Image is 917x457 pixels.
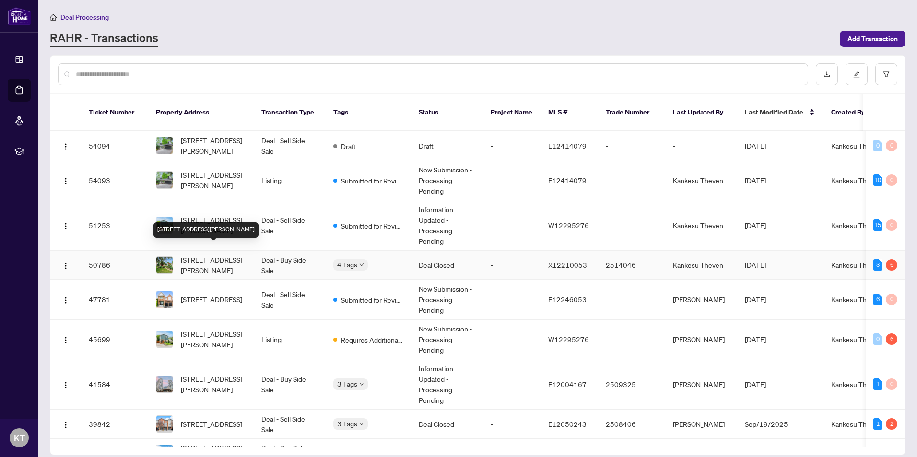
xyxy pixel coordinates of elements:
[483,410,541,439] td: -
[665,410,737,439] td: [PERSON_NAME]
[181,294,242,305] span: [STREET_ADDRESS]
[886,333,897,345] div: 6
[883,71,890,78] span: filter
[156,257,173,273] img: thumbnail-img
[411,200,483,251] td: Information Updated - Processing Pending
[831,261,882,269] span: Kankesu Theven
[831,295,882,304] span: Kankesu Theven
[62,177,70,185] img: Logo
[879,423,907,452] button: Open asap
[598,410,665,439] td: 2508406
[81,200,148,251] td: 51253
[745,176,766,184] span: [DATE]
[254,94,326,131] th: Transaction Type
[411,251,483,280] td: Deal Closed
[411,359,483,410] td: Information Updated - Processing Pending
[148,94,254,131] th: Property Address
[665,359,737,410] td: [PERSON_NAME]
[548,221,589,229] span: W12295276
[886,219,897,231] div: 0
[745,221,766,229] span: [DATE]
[156,416,173,432] img: thumbnail-img
[62,297,70,304] img: Logo
[254,359,326,410] td: Deal - Buy Side Sale
[156,137,173,154] img: thumbnail-img
[598,131,665,160] td: -
[341,175,403,186] span: Submitted for Review
[745,295,766,304] span: [DATE]
[483,320,541,359] td: -
[483,94,541,131] th: Project Name
[254,160,326,200] td: Listing
[181,419,242,429] span: [STREET_ADDRESS]
[873,333,882,345] div: 0
[548,141,587,150] span: E12414079
[81,410,148,439] td: 39842
[81,160,148,200] td: 54093
[873,219,882,231] div: 15
[359,382,364,387] span: down
[58,377,73,392] button: Logo
[745,335,766,343] span: [DATE]
[831,380,882,388] span: Kankesu Theven
[62,421,70,429] img: Logo
[737,94,823,131] th: Last Modified Date
[411,94,483,131] th: Status
[81,131,148,160] td: 54094
[337,259,357,270] span: 4 Tags
[411,320,483,359] td: New Submission - Processing Pending
[831,420,882,428] span: Kankesu Theven
[745,141,766,150] span: [DATE]
[665,280,737,320] td: [PERSON_NAME]
[181,135,246,156] span: [STREET_ADDRESS][PERSON_NAME]
[548,420,587,428] span: E12050243
[873,140,882,151] div: 0
[886,174,897,186] div: 0
[156,331,173,347] img: thumbnail-img
[50,14,57,21] span: home
[745,107,803,117] span: Last Modified Date
[548,380,587,388] span: E12004167
[326,94,411,131] th: Tags
[156,291,173,308] img: thumbnail-img
[853,71,860,78] span: edit
[181,329,246,350] span: [STREET_ADDRESS][PERSON_NAME]
[483,131,541,160] td: -
[875,63,897,85] button: filter
[541,94,598,131] th: MLS #
[483,359,541,410] td: -
[254,200,326,251] td: Deal - Sell Side Sale
[411,280,483,320] td: New Submission - Processing Pending
[341,295,403,305] span: Submitted for Review
[823,94,881,131] th: Created By
[58,138,73,153] button: Logo
[483,160,541,200] td: -
[665,251,737,280] td: Kankesu Theven
[14,431,25,445] span: KT
[156,217,173,233] img: thumbnail-img
[181,254,246,275] span: [STREET_ADDRESS][PERSON_NAME]
[483,251,541,280] td: -
[58,416,73,432] button: Logo
[58,257,73,273] button: Logo
[598,320,665,359] td: -
[62,381,70,389] img: Logo
[665,200,737,251] td: Kankesu Theven
[337,378,357,389] span: 3 Tags
[181,374,246,395] span: [STREET_ADDRESS][PERSON_NAME]
[598,200,665,251] td: -
[153,222,259,238] div: [STREET_ADDRESS][PERSON_NAME]
[816,63,838,85] button: download
[548,176,587,184] span: E12414079
[483,280,541,320] td: -
[156,376,173,392] img: thumbnail-img
[873,418,882,430] div: 1
[60,13,109,22] span: Deal Processing
[886,259,897,271] div: 6
[548,295,587,304] span: E12246053
[81,94,148,131] th: Ticket Number
[58,172,73,188] button: Logo
[886,378,897,390] div: 0
[254,410,326,439] td: Deal - Sell Side Sale
[58,292,73,307] button: Logo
